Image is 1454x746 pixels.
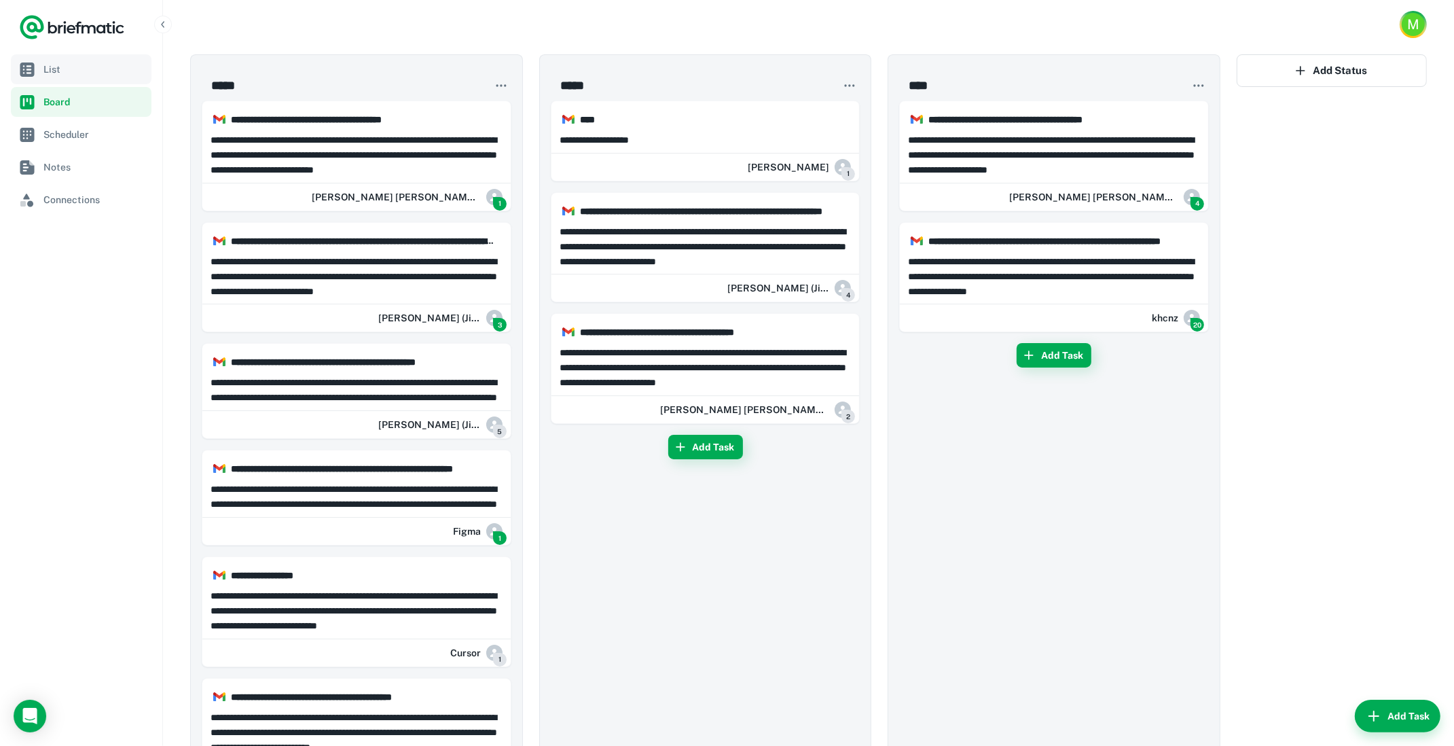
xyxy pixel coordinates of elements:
[1152,304,1200,332] div: khcnz
[375,411,503,438] div: Karl Chaffey (Jira)
[911,235,923,247] img: https://app.briefmatic.com/assets/integrations/gmail.png
[213,569,225,582] img: https://app.briefmatic.com/assets/integrations/gmail.png
[493,197,507,211] span: 1
[312,190,481,205] h6: [PERSON_NAME] [PERSON_NAME] (Jira)
[727,281,829,296] h6: [PERSON_NAME] (Jira)
[378,310,480,325] h6: [PERSON_NAME] (Jira)
[291,183,503,211] div: Robert Mark (Jira)
[11,185,151,215] a: Connections
[989,183,1200,211] div: Robert Mark (Jira)
[748,160,829,175] h6: [PERSON_NAME]
[43,62,146,77] span: List
[11,87,151,117] a: Board
[493,531,507,545] span: 1
[562,205,575,217] img: https://app.briefmatic.com/assets/integrations/gmail.png
[1400,11,1427,38] button: Account button
[213,356,225,368] img: https://app.briefmatic.com/assets/integrations/gmail.png
[1009,190,1178,205] h6: [PERSON_NAME] [PERSON_NAME] (Jira)
[213,691,225,703] img: https://app.briefmatic.com/assets/integrations/gmail.png
[723,274,851,302] div: Karl Chaffey (Jira)
[450,645,481,660] h6: Cursor
[1402,13,1425,36] div: M
[1017,343,1091,368] button: Add Task
[562,326,575,338] img: https://app.briefmatic.com/assets/integrations/gmail.png
[1152,310,1178,325] h6: khcnz
[453,524,481,539] h6: Figma
[11,152,151,182] a: Notes
[43,94,146,109] span: Board
[493,318,507,332] span: 3
[1237,54,1427,87] button: Add Status
[1191,318,1204,332] span: 20
[841,167,855,181] span: 1
[450,639,503,667] div: Cursor
[841,288,855,302] span: 4
[14,700,46,732] div: Load Chat
[213,463,225,475] img: https://app.briefmatic.com/assets/integrations/gmail.png
[841,410,855,423] span: 2
[668,435,743,459] button: Add Task
[453,518,503,545] div: Figma
[748,154,851,181] div: Mauricio Peirone
[43,192,146,207] span: Connections
[375,304,503,332] div: Karl Chaffey (Jira)
[1355,700,1440,732] button: Add Task
[640,396,851,423] div: Robert Mark (Jira)
[911,113,923,126] img: https://app.briefmatic.com/assets/integrations/gmail.png
[213,235,225,247] img: https://app.briefmatic.com/assets/integrations/gmail.png
[19,14,125,41] a: Logo
[1191,197,1204,211] span: 4
[661,402,830,417] h6: [PERSON_NAME] [PERSON_NAME] (Jira)
[11,120,151,149] a: Scheduler
[378,417,480,432] h6: [PERSON_NAME] (Jira)
[213,113,225,126] img: https://app.briefmatic.com/assets/integrations/gmail.png
[43,160,146,175] span: Notes
[562,113,575,126] img: https://app.briefmatic.com/assets/integrations/gmail.png
[493,425,507,438] span: 5
[493,653,507,667] span: 1
[11,54,151,84] a: List
[43,127,146,142] span: Scheduler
